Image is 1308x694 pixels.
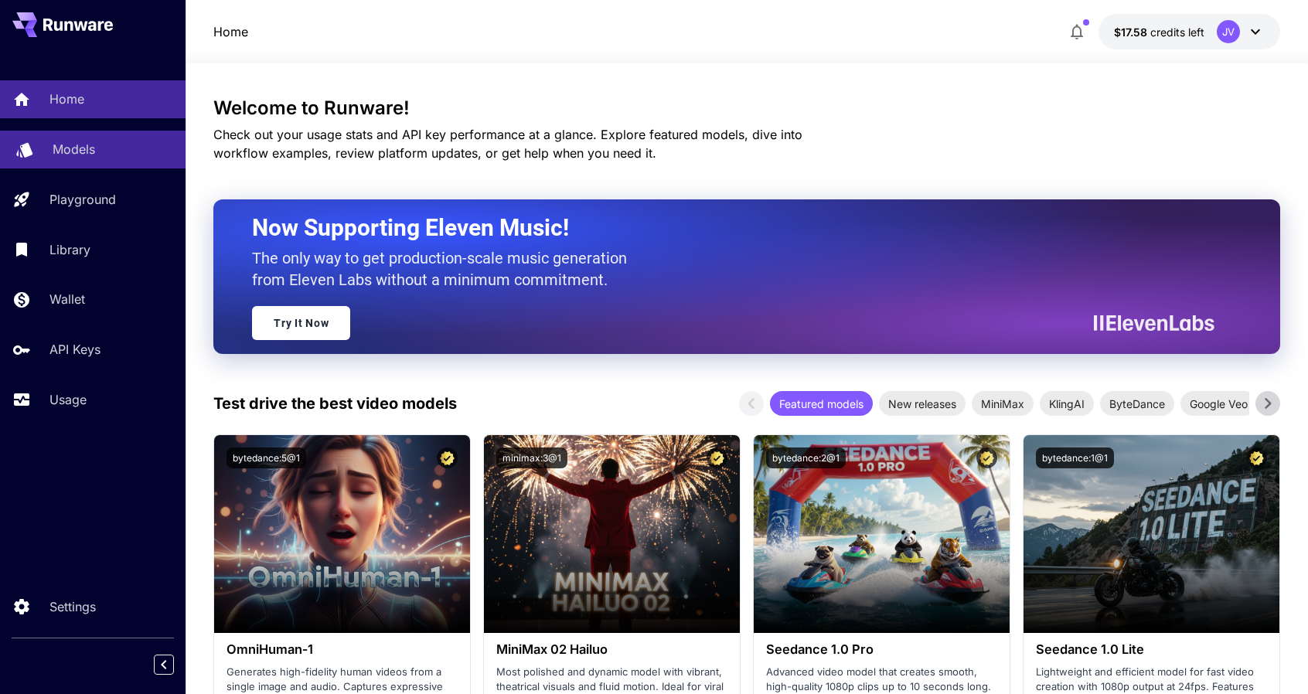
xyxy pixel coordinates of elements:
img: alt [214,435,470,633]
div: Featured models [770,391,873,416]
span: KlingAI [1040,396,1094,412]
p: Models [53,140,95,158]
p: Test drive the best video models [213,392,457,415]
h3: Seedance 1.0 Pro [766,642,997,657]
button: Certified Model – Vetted for best performance and includes a commercial license. [1246,447,1267,468]
p: Usage [49,390,87,409]
a: Home [213,22,248,41]
p: Wallet [49,290,85,308]
button: Certified Model – Vetted for best performance and includes a commercial license. [976,447,997,468]
p: The only way to get production-scale music generation from Eleven Labs without a minimum commitment. [252,247,639,291]
div: MiniMax [972,391,1034,416]
button: minimax:3@1 [496,447,567,468]
div: Google Veo [1180,391,1257,416]
span: ByteDance [1100,396,1174,412]
h3: OmniHuman‑1 [227,642,458,657]
button: bytedance:2@1 [766,447,846,468]
span: MiniMax [972,396,1034,412]
p: Settings [49,597,96,616]
h3: Seedance 1.0 Lite [1036,642,1267,657]
div: ByteDance [1100,391,1174,416]
button: bytedance:1@1 [1036,447,1114,468]
button: $17.5829JV [1099,14,1280,49]
div: $17.5829 [1114,24,1204,40]
span: credits left [1150,26,1204,39]
button: Certified Model – Vetted for best performance and includes a commercial license. [437,447,458,468]
span: New releases [879,396,966,412]
p: Home [49,90,84,108]
img: alt [754,435,1010,633]
span: Check out your usage stats and API key performance at a glance. Explore featured models, dive int... [213,127,802,161]
span: Featured models [770,396,873,412]
button: bytedance:5@1 [227,447,306,468]
h3: MiniMax 02 Hailuo [496,642,727,657]
p: Playground [49,190,116,209]
div: New releases [879,391,966,416]
div: Collapse sidebar [165,651,186,679]
div: KlingAI [1040,391,1094,416]
h2: Now Supporting Eleven Music! [252,213,1202,243]
button: Certified Model – Vetted for best performance and includes a commercial license. [707,447,727,468]
img: alt [1024,435,1279,633]
span: $17.58 [1114,26,1150,39]
button: Collapse sidebar [154,655,174,675]
img: alt [484,435,740,633]
div: JV [1217,20,1240,43]
span: Google Veo [1180,396,1257,412]
nav: breadcrumb [213,22,248,41]
h3: Welcome to Runware! [213,97,1279,119]
p: Library [49,240,90,259]
p: API Keys [49,340,100,359]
